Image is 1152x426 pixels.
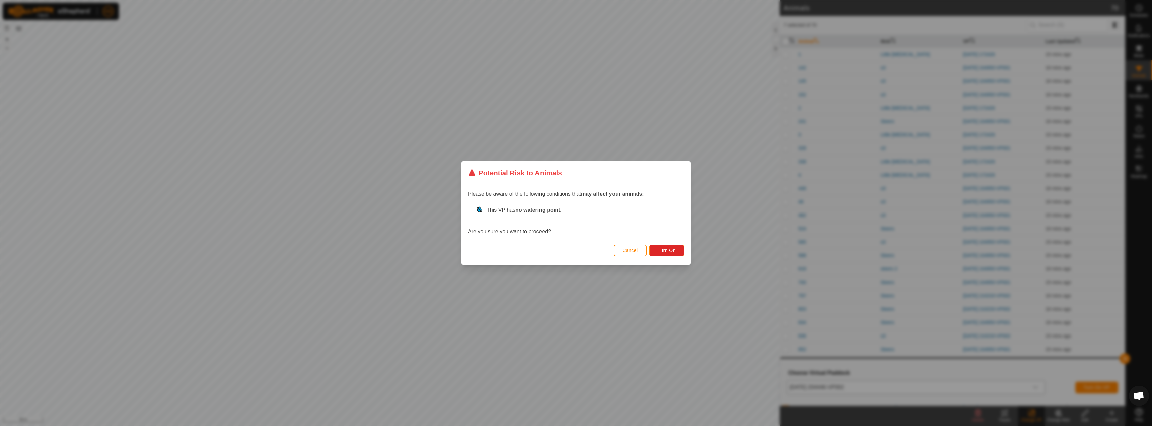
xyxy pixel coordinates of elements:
[468,191,644,197] span: Please be aware of the following conditions that
[487,207,562,213] span: This VP has
[622,248,638,253] span: Cancel
[614,245,647,256] button: Cancel
[1129,386,1149,406] div: Open chat
[581,191,644,197] strong: may affect your animals:
[515,207,562,213] strong: no watering point.
[649,245,684,256] button: Turn On
[658,248,676,253] span: Turn On
[468,206,684,236] div: Are you sure you want to proceed?
[468,168,562,178] div: Potential Risk to Animals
